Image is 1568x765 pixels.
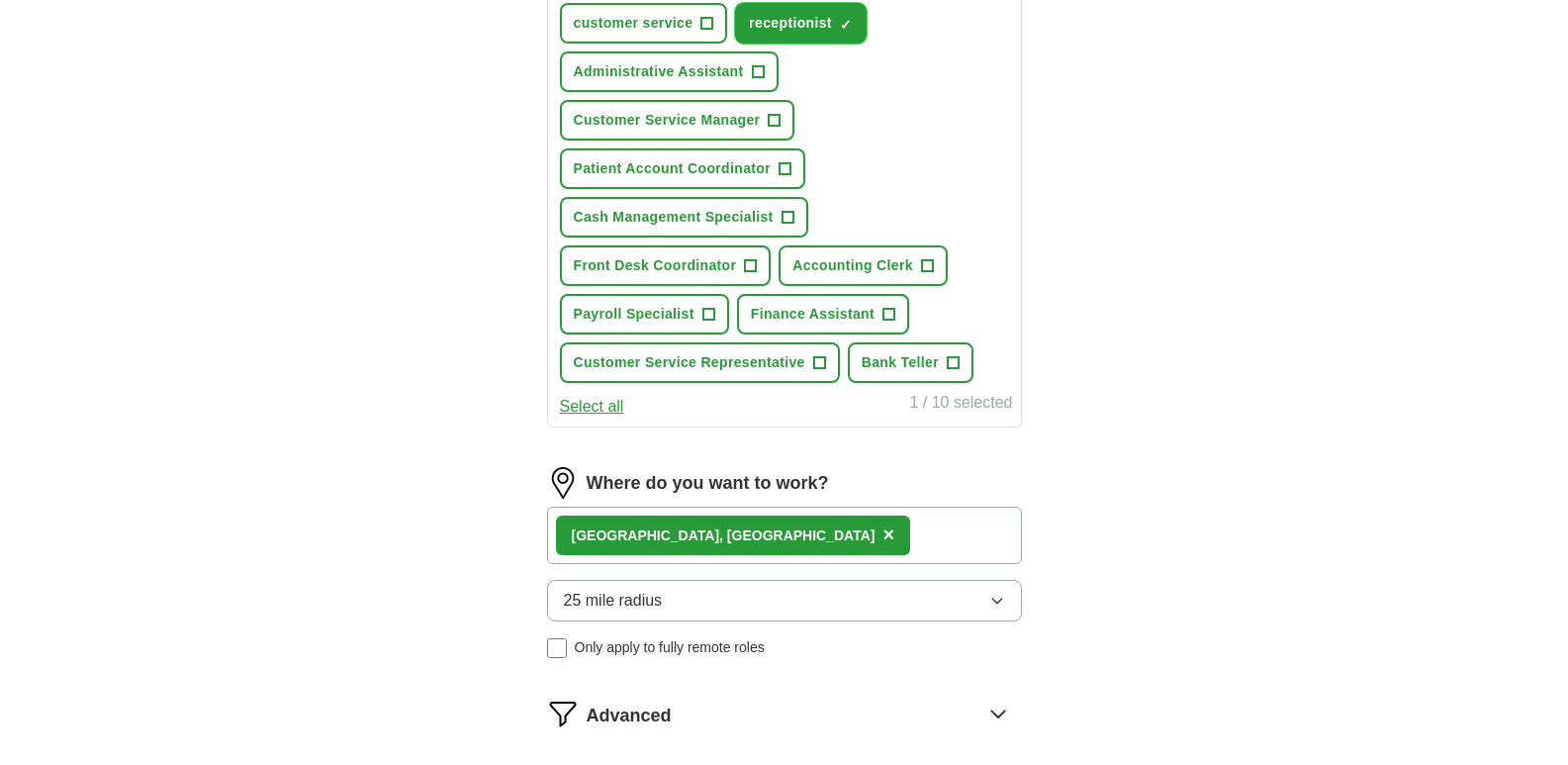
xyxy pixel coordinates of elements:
span: × [882,524,894,545]
span: Administrative Assistant [574,61,744,82]
span: 25 mile radius [564,589,663,613]
span: Customer Service Representative [574,352,805,373]
span: ✓ [840,17,852,33]
button: Accounting Clerk [779,245,948,286]
button: Customer Service Manager [560,100,795,141]
button: Payroll Specialist [560,294,729,335]
button: receptionist✓ [735,3,867,44]
span: Cash Management Specialist [574,207,774,228]
div: [GEOGRAPHIC_DATA], [GEOGRAPHIC_DATA] [572,526,876,546]
button: customer service [560,3,728,44]
span: Front Desk Coordinator [574,255,737,276]
span: Advanced [587,703,672,729]
img: filter [547,698,579,729]
button: Cash Management Specialist [560,197,808,238]
button: Bank Teller [848,342,973,383]
img: location.png [547,467,579,499]
span: Only apply to fully remote roles [575,637,765,658]
span: Patient Account Coordinator [574,158,772,179]
button: Front Desk Coordinator [560,245,772,286]
button: × [882,521,894,550]
button: Customer Service Representative [560,342,840,383]
button: 25 mile radius [547,580,1022,622]
div: 1 / 10 selected [909,391,1012,419]
span: Finance Assistant [751,304,875,325]
button: Select all [560,395,624,419]
button: Administrative Assistant [560,51,779,92]
span: Customer Service Manager [574,110,761,131]
span: Accounting Clerk [792,255,913,276]
span: customer service [574,13,693,34]
input: Only apply to fully remote roles [547,638,567,658]
span: Payroll Specialist [574,304,694,325]
button: Patient Account Coordinator [560,148,806,189]
label: Where do you want to work? [587,470,829,497]
span: Bank Teller [862,352,939,373]
button: Finance Assistant [737,294,909,335]
span: receptionist [749,13,832,34]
